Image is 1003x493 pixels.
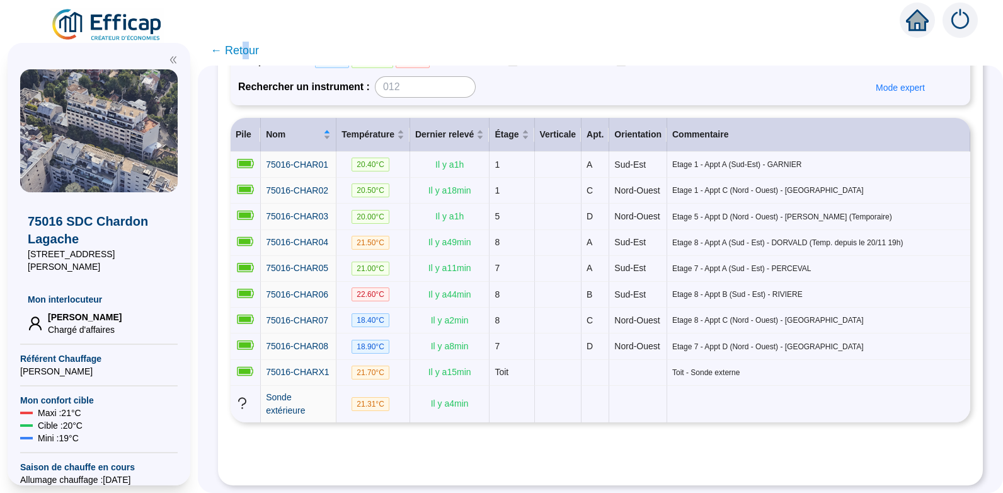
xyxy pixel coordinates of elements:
a: 75016-CHAR02 [266,184,328,197]
span: ← Retour [210,42,259,59]
a: 75016-CHARX1 [266,366,329,379]
span: A [587,237,592,247]
span: question [236,397,249,410]
span: 7 [495,263,500,273]
span: Etage 1 - Appt C (Nord - Ouest) - [GEOGRAPHIC_DATA] [672,185,965,195]
a: 75016-CHAR05 [266,262,328,275]
span: Sonde extérieure [266,392,305,415]
span: 22.60 °C [352,287,389,301]
span: 75016-CHAR06 [266,289,328,299]
span: 75016-CHAR05 [266,263,328,273]
span: Référent Chauffage [20,352,178,365]
span: Nord-Ouest [614,341,660,351]
span: Il y a 2 min [431,315,469,325]
span: 75016-CHAR04 [266,237,328,247]
span: 75016-CHAR02 [266,185,328,195]
span: Maxi : 21 °C [38,407,81,419]
span: Etage 1 - Appt A (Sud-Est) - GARNIER [672,159,965,170]
span: 5 [495,211,500,221]
th: Nom [261,118,336,152]
span: Il y a 8 min [431,341,469,351]
span: C [587,185,593,195]
span: Saison de chauffe en cours [20,461,178,473]
a: 75016-CHAR08 [266,340,328,353]
span: 20.50 °C [352,183,389,197]
span: 7 [495,341,500,351]
span: 1 [495,185,500,195]
a: 75016-CHAR06 [266,288,328,301]
span: Il y a 15 min [428,367,471,377]
button: Mode expert [866,78,935,98]
a: Sonde extérieure [266,391,331,417]
span: Nom [266,128,321,141]
span: 8 [495,237,500,247]
span: 21.00 °C [352,262,389,275]
span: D [587,341,593,351]
span: [PERSON_NAME] [20,365,178,378]
th: Verticale [535,118,582,152]
input: 012 [375,76,476,98]
span: 8 [495,315,500,325]
span: Température [341,128,394,141]
span: Il y a 4 min [431,398,469,409]
span: A [587,159,592,170]
span: 75016-CHAR03 [266,211,328,221]
span: Sud-Est [614,263,646,273]
span: Nord-Ouest [614,211,660,221]
span: Mon interlocuteur [28,293,170,306]
span: Il y a 49 min [428,237,471,247]
span: 20.00 °C [352,210,389,224]
th: Orientation [609,118,667,152]
img: efficap energie logo [50,8,164,43]
span: 21.50 °C [352,236,389,250]
span: Mode expert [876,81,925,95]
span: Toit [495,367,508,377]
a: 75016-CHAR01 [266,158,328,171]
span: home [906,9,929,32]
span: Allumage chauffage : [DATE] [20,473,178,486]
span: Sud-Est [614,159,646,170]
span: 75016-CHAR07 [266,315,328,325]
span: 21.31 °C [352,397,389,411]
span: Il y a 44 min [428,289,471,299]
span: Mon confort cible [20,394,178,407]
span: Etage 8 - Appt C (Nord - Ouest) - [GEOGRAPHIC_DATA] [672,315,965,325]
span: double-left [169,55,178,64]
span: 21.70 °C [352,366,389,380]
span: B [587,289,592,299]
span: 20.40 °C [352,158,389,171]
th: Commentaire [667,118,970,152]
span: Cible : 20 °C [38,419,83,432]
span: Nord-Ouest [614,315,660,325]
span: Etage 7 - Appt A (Sud - Est) - PERCEVAL [672,264,965,274]
th: Apt. [582,118,609,152]
span: Sud-Est [614,237,646,247]
span: 18.40 °C [352,313,389,327]
span: Étage [495,128,519,141]
a: 75016-CHAR03 [266,210,328,223]
a: 75016-CHAR07 [266,314,328,327]
th: Température [336,118,410,152]
span: Dernier relevé [415,128,474,141]
span: Chargé d'affaires [48,323,122,336]
span: D [587,211,593,221]
span: Il y a 1 h [435,159,464,170]
span: 8 [495,289,500,299]
span: 75016-CHAR08 [266,341,328,351]
span: Sud-Est [614,289,646,299]
img: alerts [943,3,978,38]
span: Nord-Ouest [614,185,660,195]
span: Etage 8 - Appt B (Sud - Est) - RIVIERE [672,289,965,299]
span: Etage 5 - Appt D (Nord - Ouest) - [PERSON_NAME] (Temporaire) [672,212,965,222]
span: [STREET_ADDRESS][PERSON_NAME] [28,248,170,273]
span: 75016-CHAR01 [266,159,328,170]
span: [PERSON_NAME] [48,311,122,323]
span: Il y a 1 h [435,211,464,221]
a: 75016-CHAR04 [266,236,328,249]
span: Mini : 19 °C [38,432,79,444]
span: user [28,316,43,331]
span: Toit - Sonde externe [672,368,965,378]
span: Rechercher un instrument : [238,79,370,95]
span: 75016 SDC Chardon Lagache [28,212,170,248]
span: Il y a 11 min [428,263,471,273]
